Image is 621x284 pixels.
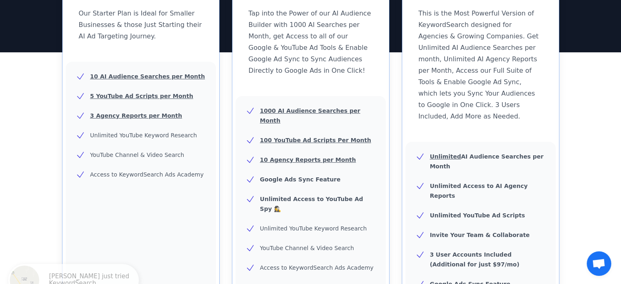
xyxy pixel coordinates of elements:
span: YouTube Channel & Video Search [90,152,184,158]
u: 3 Agency Reports per Month [90,112,182,119]
u: 10 Agency Reports per Month [260,157,356,163]
span: Unlimited YouTube Keyword Research [90,132,197,139]
b: Unlimited Access to YouTube Ad Spy 🕵️‍♀️ [260,196,363,212]
u: Unlimited [430,153,461,160]
a: Open chat [587,251,611,276]
b: Invite Your Team & Collaborate [430,232,530,238]
b: Unlimited YouTube Ad Scripts [430,212,525,219]
span: Tap into the Power of our AI Audience Builder with 1000 AI Searches per Month, get Access to all ... [249,9,371,74]
span: Unlimited YouTube Keyword Research [260,225,367,232]
b: 3 User Accounts Included (Additional for just $97/mo) [430,251,519,268]
span: Our Starter Plan is Ideal for Smaller Businesses & those Just Starting their AI Ad Targeting Jour... [79,9,202,40]
b: Unlimited Access to AI Agency Reports [430,183,528,199]
span: This is the Most Powerful Version of KeywordSearch designed for Agencies & Growing Companies. Get... [418,9,539,120]
u: 100 YouTube Ad Scripts Per Month [260,137,371,143]
img: India [10,245,39,274]
span: Access to KeywordSearch Ads Academy [90,171,204,178]
b: Google Ads Sync Feature [260,176,341,183]
span: YouTube Channel & Video Search [260,245,354,251]
u: 10 AI Audience Searches per Month [90,73,205,80]
span: Access to KeywordSearch Ads Academy [260,264,374,271]
p: [PERSON_NAME] just tried KeywordSearch. [49,252,131,267]
u: 5 YouTube Ad Scripts per Month [90,93,194,99]
u: 1000 AI Audience Searches per Month [260,107,361,124]
b: AI Audience Searches per Month [430,153,544,170]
